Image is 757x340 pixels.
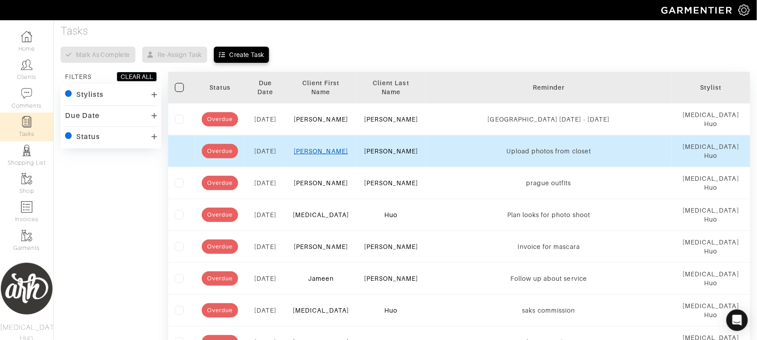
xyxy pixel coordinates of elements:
a: [PERSON_NAME] [364,179,418,187]
a: Huo [385,307,398,314]
a: [PERSON_NAME] [364,275,418,282]
span: Overdue [202,115,238,124]
div: Stylist [679,83,744,92]
div: [MEDICAL_DATA] Huo [679,206,744,224]
div: Open Intercom Messenger [727,309,748,331]
img: gear-icon-white-bd11855cb880d31180b6d7d6211b90ccbf57a29d726f0c71d8c61bd08dd39cc2.png [739,4,750,16]
img: comment-icon-a0a6a9ef722e966f86d9cbdc48e553b5cf19dbc54f86b18d962a5391bc8f6eb6.png [21,88,32,99]
a: [PERSON_NAME] [364,243,418,250]
span: [DATE] [254,148,276,155]
div: Client First Name [292,78,350,96]
div: [MEDICAL_DATA] Huo [679,174,744,192]
div: Client Last Name [363,78,419,96]
span: [DATE] [254,116,276,123]
a: [PERSON_NAME] [294,243,348,250]
h4: Tasks [61,25,750,38]
span: [DATE] [254,179,276,187]
div: Invoice for mascara [433,242,665,251]
button: Create Task [214,47,269,63]
a: [PERSON_NAME] [364,116,418,123]
span: Overdue [202,147,238,156]
img: orders-icon-0abe47150d42831381b5fb84f609e132dff9fe21cb692f30cb5eec754e2cba89.png [21,201,32,213]
span: [DATE] [254,243,276,250]
a: [PERSON_NAME] [294,116,348,123]
button: CLEAR ALL [117,72,157,82]
div: [GEOGRAPHIC_DATA] [DATE] - [DATE] [433,115,665,124]
span: [DATE] [254,275,276,282]
div: [MEDICAL_DATA] Huo [679,110,744,128]
div: Status [76,132,100,141]
div: Follow up about service [433,274,665,283]
img: stylists-icon-eb353228a002819b7ec25b43dbf5f0378dd9e0616d9560372ff212230b889e62.png [21,145,32,156]
img: clients-icon-6bae9207a08558b7cb47a8932f037763ab4055f8c8b6bfacd5dc20c3e0201464.png [21,59,32,70]
div: Due Date [65,111,100,120]
div: FILTERS [65,72,91,81]
img: garmentier-logo-header-white-b43fb05a5012e4ada735d5af1a66efaba907eab6374d6393d1fbf88cb4ef424d.png [657,2,739,18]
a: [PERSON_NAME] [294,179,348,187]
a: [MEDICAL_DATA] [293,211,349,218]
span: [DATE] [254,211,276,218]
img: dashboard-icon-dbcd8f5a0b271acd01030246c82b418ddd0df26cd7fceb0bd07c9910d44c42f6.png [21,31,32,42]
span: Overdue [202,210,238,219]
div: [MEDICAL_DATA] Huo [679,238,744,256]
div: Plan looks for photo shoot [433,210,665,219]
div: Reminder [433,83,665,92]
img: garments-icon-b7da505a4dc4fd61783c78ac3ca0ef83fa9d6f193b1c9dc38574b1d14d53ca28.png [21,173,32,184]
div: Create Task [230,50,264,59]
span: Overdue [202,306,238,315]
span: Overdue [202,274,238,283]
span: Overdue [202,179,238,187]
a: Huo [385,211,398,218]
div: prague outfits [433,179,665,187]
span: Overdue [202,242,238,251]
img: reminder-icon-8004d30b9f0a5d33ae49ab947aed9ed385cf756f9e5892f1edd6e32f2345188e.png [21,116,32,127]
a: Jameen [308,275,334,282]
span: [DATE] [254,307,276,314]
div: CLEAR ALL [121,72,153,81]
div: saks commission [433,306,665,315]
div: Stylists [76,90,104,99]
div: Status [202,83,238,92]
a: [PERSON_NAME] [364,148,418,155]
div: [MEDICAL_DATA] Huo [679,301,744,319]
div: [MEDICAL_DATA] Huo [679,270,744,288]
a: [PERSON_NAME] [294,148,348,155]
a: [MEDICAL_DATA] [293,307,349,314]
img: garments-icon-b7da505a4dc4fd61783c78ac3ca0ef83fa9d6f193b1c9dc38574b1d14d53ca28.png [21,230,32,241]
div: Upload photos from closet [433,147,665,156]
div: [MEDICAL_DATA] Huo [679,142,744,160]
div: Due Date [252,78,278,96]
